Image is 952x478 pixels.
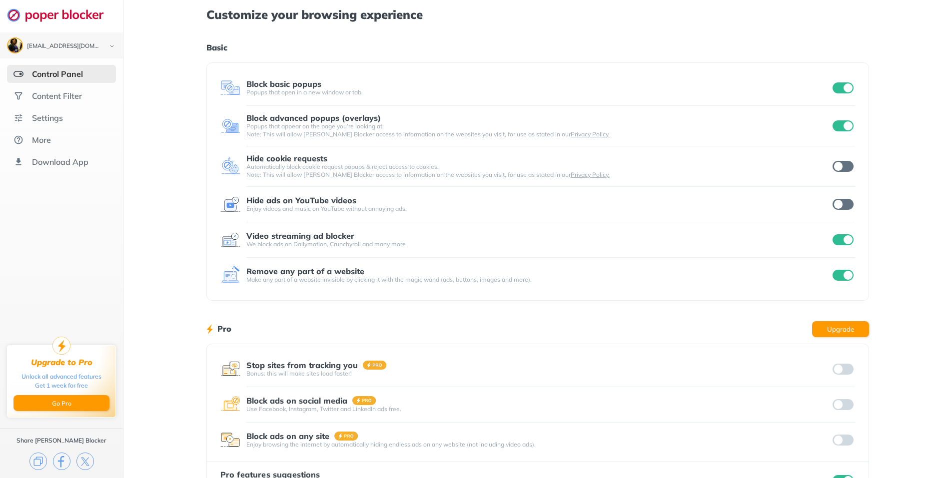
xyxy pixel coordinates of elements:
[352,396,376,405] img: pro-badge.svg
[246,88,831,96] div: Popups that open in a new window or tab.
[246,432,329,441] div: Block ads on any site
[220,156,240,176] img: feature icon
[246,370,831,378] div: Bonus: this will make sites load faster!
[571,130,610,138] a: Privacy Policy.
[27,43,101,50] div: cymucker87@gmail.com
[246,196,356,205] div: Hide ads on YouTube videos
[13,69,23,79] img: features-selected.svg
[246,163,831,179] div: Automatically block cookie request popups & reject access to cookies. Note: This will allow [PERS...
[13,157,23,167] img: download-app.svg
[246,396,347,405] div: Block ads on social media
[53,453,70,470] img: facebook.svg
[220,230,240,250] img: feature icon
[220,194,240,214] img: feature icon
[246,122,831,138] div: Popups that appear on the page you’re looking at. Note: This will allow [PERSON_NAME] Blocker acc...
[246,267,364,276] div: Remove any part of a website
[220,359,240,379] img: feature icon
[217,322,231,335] h1: Pro
[8,38,22,52] img: ACg8ocIHIVeOm7w_t-qf7-1hME0yk4hn7IOnafZYv6FhvlazlH4hbkuF=s96-c
[220,78,240,98] img: feature icon
[220,430,240,450] img: feature icon
[206,41,869,54] h1: Basic
[32,91,82,101] div: Content Filter
[13,135,23,145] img: about.svg
[363,361,387,370] img: pro-badge.svg
[246,441,831,449] div: Enjoy browsing the internet by automatically hiding endless ads on any website (not including vid...
[13,91,23,101] img: social.svg
[246,405,831,413] div: Use Facebook, Instagram, Twitter and LinkedIn ads free.
[246,240,831,248] div: We block ads on Dailymotion, Crunchyroll and many more
[29,453,47,470] img: copy.svg
[106,41,118,51] img: chevron-bottom-black.svg
[246,154,327,163] div: Hide cookie requests
[220,265,240,285] img: feature icon
[52,337,70,355] img: upgrade-to-pro.svg
[35,381,88,390] div: Get 1 week for free
[13,395,109,411] button: Go Pro
[220,116,240,136] img: feature icon
[246,361,358,370] div: Stop sites from tracking you
[7,8,114,22] img: logo-webpage.svg
[206,8,869,21] h1: Customize your browsing experience
[32,135,51,145] div: More
[246,231,354,240] div: Video streaming ad blocker
[76,453,94,470] img: x.svg
[571,171,610,178] a: Privacy Policy.
[812,321,869,337] button: Upgrade
[246,113,381,122] div: Block advanced popups (overlays)
[32,69,83,79] div: Control Panel
[16,437,106,445] div: Share [PERSON_NAME] Blocker
[246,79,321,88] div: Block basic popups
[21,372,101,381] div: Unlock all advanced features
[31,358,92,367] div: Upgrade to Pro
[246,276,831,284] div: Make any part of a website invisible by clicking it with the magic wand (ads, buttons, images and...
[246,205,831,213] div: Enjoy videos and music on YouTube without annoying ads.
[32,113,63,123] div: Settings
[334,432,358,441] img: pro-badge.svg
[220,395,240,415] img: feature icon
[13,113,23,123] img: settings.svg
[206,323,213,335] img: lighting bolt
[32,157,88,167] div: Download App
